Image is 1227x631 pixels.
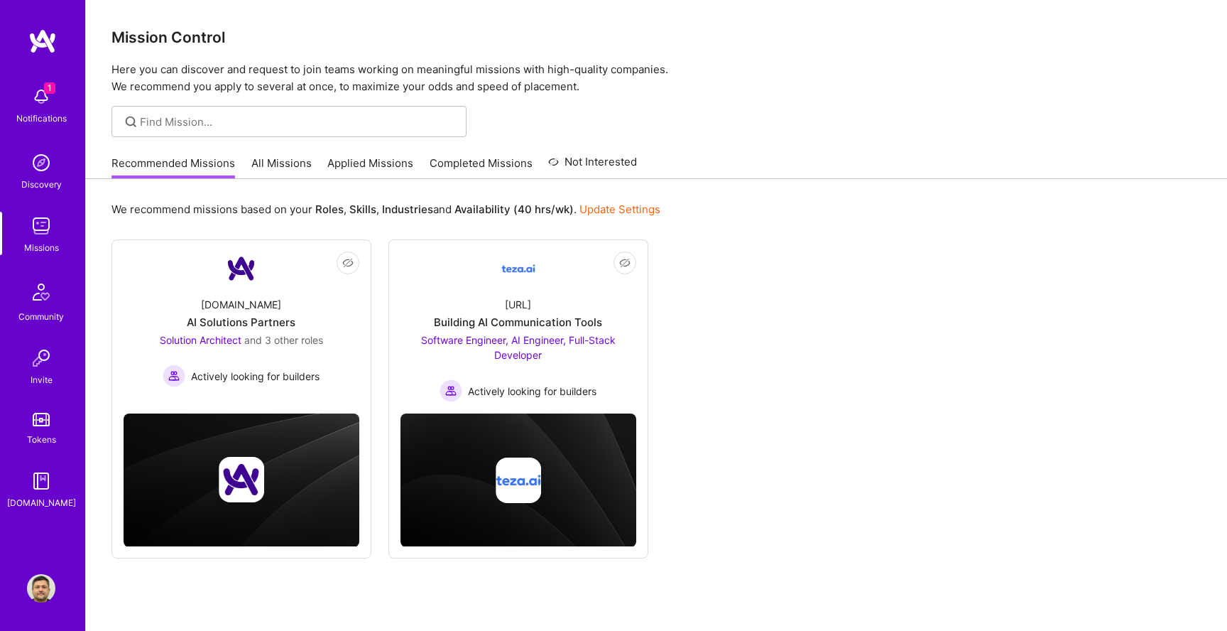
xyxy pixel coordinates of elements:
div: Building AI Communication Tools [434,315,602,330]
div: AI Solutions Partners [187,315,295,330]
span: Solution Architect [160,334,241,346]
p: Here you can discover and request to join teams working on meaningful missions with high-quality ... [111,61,1201,95]
span: Actively looking for builders [468,384,596,399]
span: Actively looking for builders [191,369,320,384]
div: Notifications [16,111,67,126]
img: Invite [27,344,55,372]
span: Software Engineer, AI Engineer, Full-Stack Developer [421,334,616,361]
img: Actively looking for builders [163,365,185,387]
h3: Mission Control [111,28,1201,46]
b: Industries [382,203,433,216]
a: All Missions [251,156,312,179]
b: Availability (40 hrs/wk) [454,203,574,216]
div: [DOMAIN_NAME] [201,297,281,312]
div: [DOMAIN_NAME] [7,495,76,510]
img: Company Logo [224,252,258,286]
div: Tokens [27,432,56,447]
a: User Avatar [23,574,59,603]
img: Company logo [219,457,264,502]
img: Actively looking for builders [440,379,462,402]
img: Community [24,275,58,309]
p: We recommend missions based on your , , and . [111,202,660,217]
img: cover [124,414,359,547]
div: [URL] [505,297,531,312]
a: Company Logo[URL]Building AI Communication ToolsSoftware Engineer, AI Engineer, Full-Stack Develo... [400,252,636,402]
input: Find Mission... [140,114,456,129]
a: Update Settings [579,203,660,216]
div: Invite [31,372,53,387]
b: Roles [315,203,344,216]
img: Company logo [496,458,541,503]
img: guide book [27,467,55,495]
span: 1 [44,82,55,94]
img: User Avatar [27,574,55,603]
span: and 3 other roles [244,334,323,346]
img: bell [27,82,55,111]
img: logo [28,28,57,54]
img: tokens [33,413,50,426]
a: Completed Missions [430,156,533,179]
a: Company Logo[DOMAIN_NAME]AI Solutions PartnersSolution Architect and 3 other rolesActively lookin... [124,252,359,393]
img: Company Logo [501,252,535,286]
a: Applied Missions [327,156,413,179]
i: icon EyeClosed [619,257,631,269]
div: Discovery [21,177,62,192]
b: Skills [349,203,376,216]
img: discovery [27,149,55,177]
div: Missions [24,240,59,255]
i: icon EyeClosed [342,257,354,269]
div: Community [18,309,64,324]
img: cover [400,414,636,547]
i: icon SearchGrey [123,114,139,130]
a: Recommended Missions [111,156,235,179]
img: teamwork [27,212,55,240]
a: Not Interested [548,153,637,179]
